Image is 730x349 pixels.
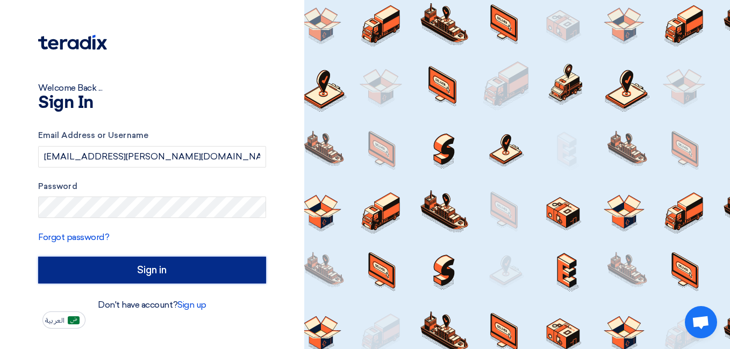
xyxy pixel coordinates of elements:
[38,232,109,242] a: Forgot password?
[38,299,266,311] div: Don't have account?
[38,94,266,112] h1: Sign In
[38,82,266,94] div: Welcome Back ...
[177,300,206,310] a: Sign up
[38,35,107,50] img: Teradix logo
[38,257,266,283] input: Sign in
[45,317,65,324] span: العربية
[42,311,85,329] button: العربية
[68,316,80,324] img: ar-AR.png
[685,306,717,338] div: Open chat
[38,129,266,142] label: Email Address or Username
[38,146,266,168] input: Enter your business email or username
[38,180,266,193] label: Password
